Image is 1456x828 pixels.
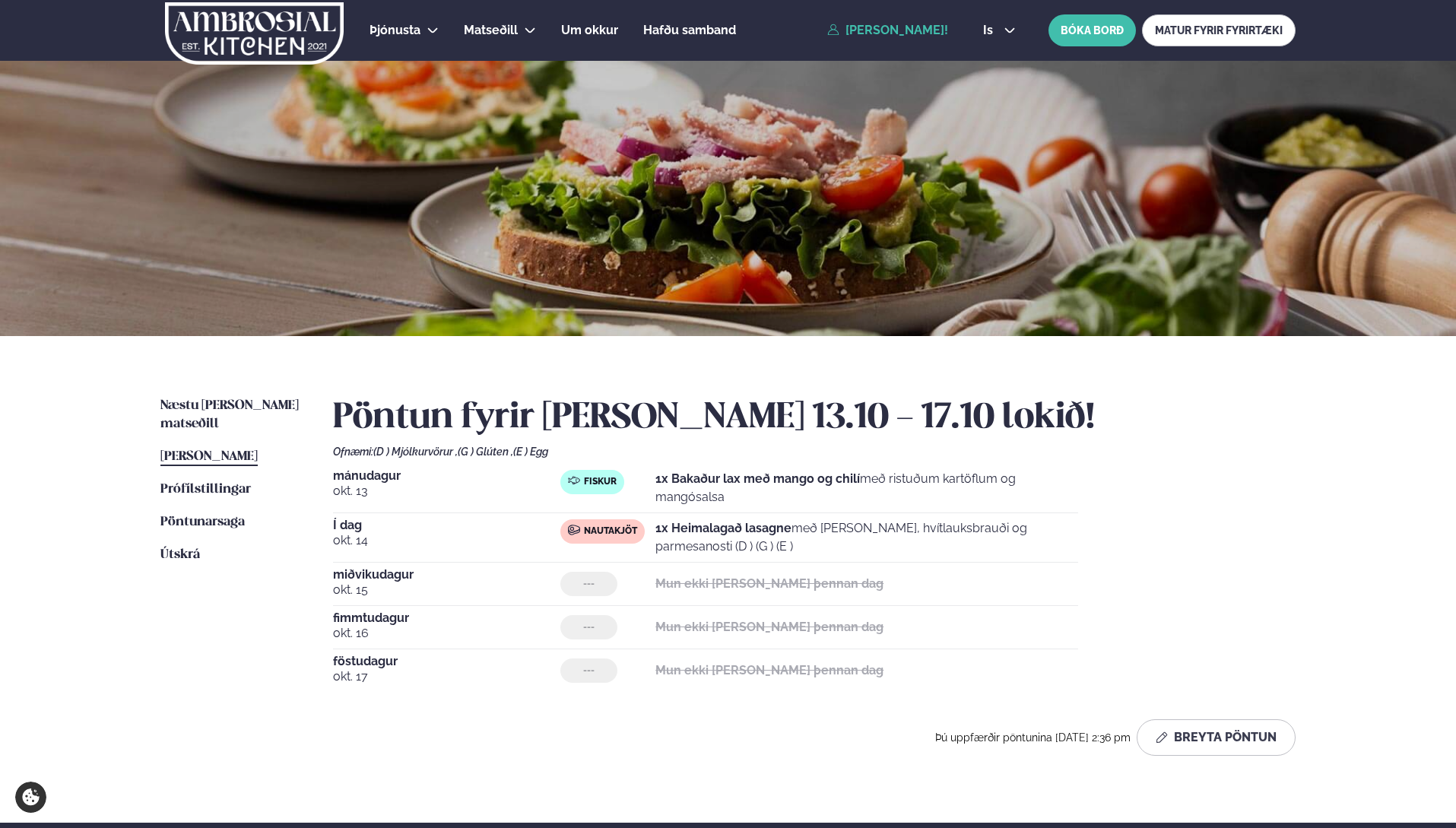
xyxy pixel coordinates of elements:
[1137,719,1296,756] button: Breyta Pöntun
[333,668,560,686] span: okt. 17
[333,612,560,624] span: fimmtudagur
[561,21,618,40] a: Um okkur
[971,24,1028,36] button: is
[583,578,595,590] span: ---
[584,525,637,538] span: Nautakjöt
[655,470,1078,506] p: með ristuðum kartöflum og mangósalsa
[333,482,560,500] span: okt. 13
[333,531,560,550] span: okt. 14
[160,546,200,564] a: Útskrá
[333,446,1296,458] div: Ofnæmi:
[160,481,251,499] a: Prófílstillingar
[15,782,46,813] a: Cookie settings
[655,620,883,634] strong: Mun ekki [PERSON_NAME] þennan dag
[373,446,458,458] span: (D ) Mjólkurvörur ,
[333,581,560,599] span: okt. 15
[655,471,860,486] strong: 1x Bakaður lax með mango og chilí
[983,24,998,36] span: is
[464,21,518,40] a: Matseðill
[513,446,548,458] span: (E ) Egg
[160,448,258,466] a: [PERSON_NAME]
[458,446,513,458] span: (G ) Glúten ,
[1142,14,1296,46] a: MATUR FYRIR FYRIRTÆKI
[333,624,560,642] span: okt. 16
[370,23,420,37] span: Þjónusta
[655,519,1078,556] p: með [PERSON_NAME], hvítlauksbrauði og parmesanosti (D ) (G ) (E )
[333,470,560,482] span: mánudagur
[583,621,595,633] span: ---
[160,483,251,496] span: Prófílstillingar
[160,450,258,463] span: [PERSON_NAME]
[160,548,200,561] span: Útskrá
[160,397,303,433] a: Næstu [PERSON_NAME] matseðill
[333,569,560,581] span: miðvikudagur
[935,731,1131,744] span: Þú uppfærðir pöntunina [DATE] 2:36 pm
[160,516,245,528] span: Pöntunarsaga
[568,524,580,536] img: beef.svg
[561,23,618,37] span: Um okkur
[655,576,883,591] strong: Mun ekki [PERSON_NAME] þennan dag
[333,655,560,668] span: föstudagur
[333,397,1296,439] h2: Pöntun fyrir [PERSON_NAME] 13.10 - 17.10 lokið!
[584,476,617,488] span: Fiskur
[160,399,299,430] span: Næstu [PERSON_NAME] matseðill
[160,513,245,531] a: Pöntunarsaga
[655,663,883,677] strong: Mun ekki [PERSON_NAME] þennan dag
[370,21,420,40] a: Þjónusta
[655,521,791,535] strong: 1x Heimalagað lasagne
[333,519,560,531] span: Í dag
[583,665,595,677] span: ---
[643,23,736,37] span: Hafðu samband
[1048,14,1136,46] button: BÓKA BORÐ
[827,24,948,37] a: [PERSON_NAME]!
[464,23,518,37] span: Matseðill
[163,2,345,65] img: logo
[568,474,580,487] img: fish.svg
[643,21,736,40] a: Hafðu samband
